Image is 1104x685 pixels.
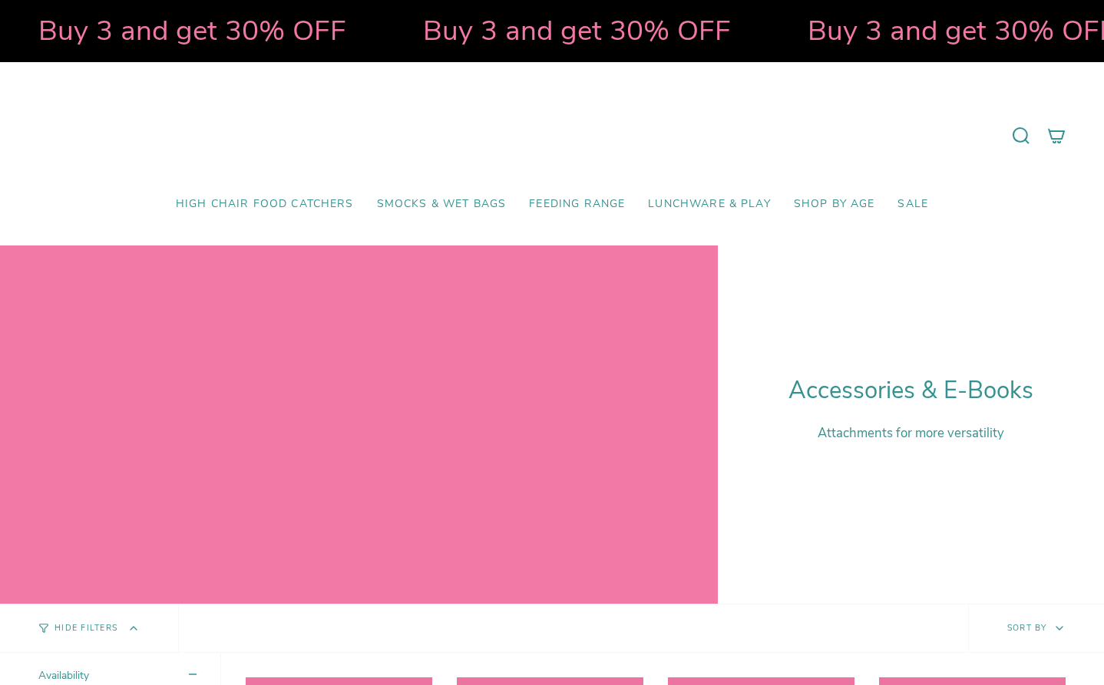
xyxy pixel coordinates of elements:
[420,12,728,50] strong: Buy 3 and get 30% OFF
[176,198,354,211] span: High Chair Food Catchers
[377,198,507,211] span: Smocks & Wet Bags
[38,668,89,683] span: Availability
[517,186,636,222] a: Feeding Range
[35,12,343,50] strong: Buy 3 and get 30% OFF
[365,186,518,222] a: Smocks & Wet Bags
[636,186,782,222] a: Lunchware & Play
[164,186,365,222] a: High Chair Food Catchers
[788,424,1033,442] p: Attachments for more versatility
[55,624,117,633] span: Hide Filters
[529,198,625,211] span: Feeding Range
[794,198,875,211] span: Shop by Age
[897,198,928,211] span: SALE
[648,198,770,211] span: Lunchware & Play
[1007,622,1047,634] span: Sort by
[788,377,1033,405] h1: Accessories & E-Books
[782,186,887,222] a: Shop by Age
[968,604,1104,652] button: Sort by
[886,186,940,222] a: SALE
[420,85,685,186] a: Mumma’s Little Helpers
